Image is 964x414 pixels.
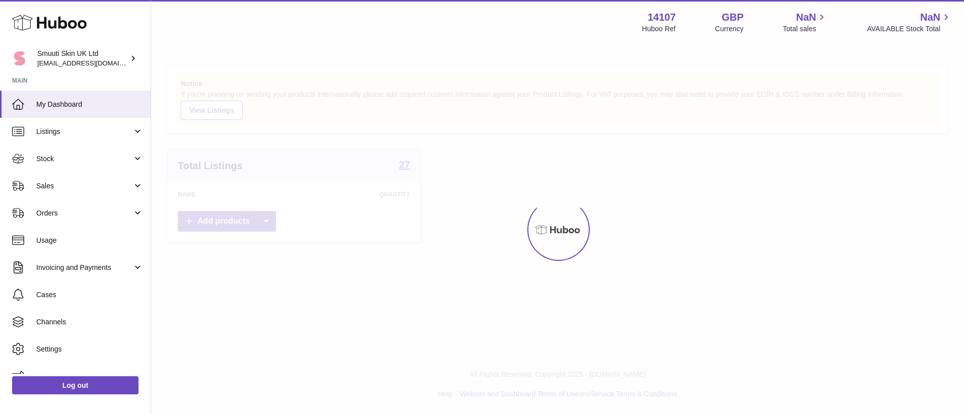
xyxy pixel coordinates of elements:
[36,372,143,381] span: Returns
[796,11,816,24] span: NaN
[648,11,676,24] strong: 14107
[920,11,940,24] span: NaN
[36,263,132,272] span: Invoicing and Payments
[867,11,952,34] a: NaN AVAILABLE Stock Total
[36,344,143,354] span: Settings
[36,290,143,300] span: Cases
[783,24,828,34] span: Total sales
[642,24,676,34] div: Huboo Ref
[715,24,744,34] div: Currency
[36,154,132,164] span: Stock
[36,317,143,327] span: Channels
[12,51,27,66] img: tomi@beautyko.fi
[36,100,143,109] span: My Dashboard
[36,236,143,245] span: Usage
[36,209,132,218] span: Orders
[37,49,128,68] div: Smuuti Skin UK Ltd
[37,59,148,67] span: [EMAIL_ADDRESS][DOMAIN_NAME]
[36,127,132,136] span: Listings
[783,11,828,34] a: NaN Total sales
[36,181,132,191] span: Sales
[722,11,743,24] strong: GBP
[867,24,952,34] span: AVAILABLE Stock Total
[12,376,139,394] a: Log out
